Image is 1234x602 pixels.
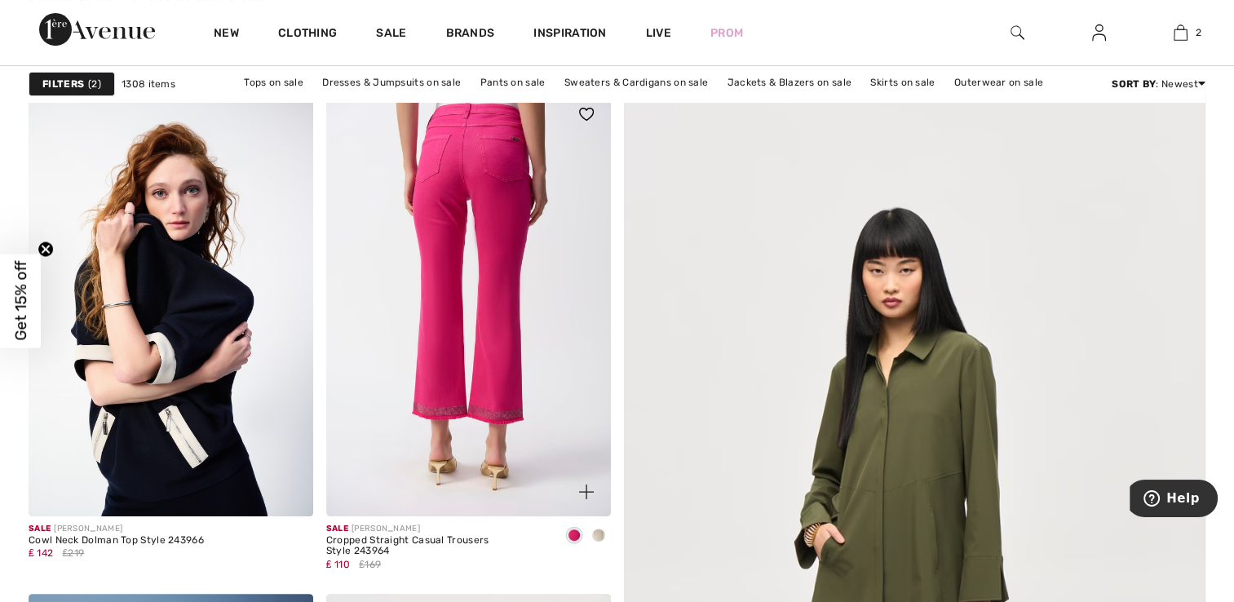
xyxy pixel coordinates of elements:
[472,72,554,93] a: Pants on sale
[1112,77,1205,91] div: : Newest
[326,535,549,558] div: Cropped Straight Casual Trousers Style 243964
[1092,23,1106,42] img: My Info
[122,77,175,91] span: 1308 items
[1112,78,1156,90] strong: Sort By
[63,546,85,560] span: ₤219
[1140,23,1220,42] a: 2
[326,559,350,570] span: ₤ 110
[214,26,239,43] a: New
[39,13,155,46] img: 1ère Avenue
[446,26,495,43] a: Brands
[533,26,606,43] span: Inspiration
[359,557,381,572] span: ₤169
[1196,25,1201,40] span: 2
[579,485,594,499] img: plus_v2.svg
[556,72,716,93] a: Sweaters & Cardigans on sale
[562,523,586,550] div: Geranium
[326,90,611,516] a: Cropped Straight Casual Trousers Style 243964. Geranium
[29,547,53,559] span: ₤ 142
[946,72,1051,93] a: Outerwear on sale
[710,24,743,42] a: Prom
[42,77,84,91] strong: Filters
[29,523,204,535] div: [PERSON_NAME]
[646,24,671,42] a: Live
[88,77,101,91] span: 2
[862,72,943,93] a: Skirts on sale
[236,72,312,93] a: Tops on sale
[29,90,313,516] img: Cowl Neck Dolman Top Style 243966. Midnight blue/moonstone
[29,535,204,547] div: Cowl Neck Dolman Top Style 243966
[278,26,337,43] a: Clothing
[1079,23,1119,43] a: Sign In
[11,261,30,341] span: Get 15% off
[1174,23,1188,42] img: My Bag
[326,524,348,533] span: Sale
[314,72,469,93] a: Dresses & Jumpsuits on sale
[579,108,594,121] img: heart_black_full.svg
[719,72,860,93] a: Jackets & Blazers on sale
[38,241,54,258] button: Close teaser
[586,523,611,550] div: Moonstone
[29,524,51,533] span: Sale
[1011,23,1024,42] img: search the website
[326,523,549,535] div: [PERSON_NAME]
[376,26,406,43] a: Sale
[1130,480,1218,520] iframe: Opens a widget where you can find more information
